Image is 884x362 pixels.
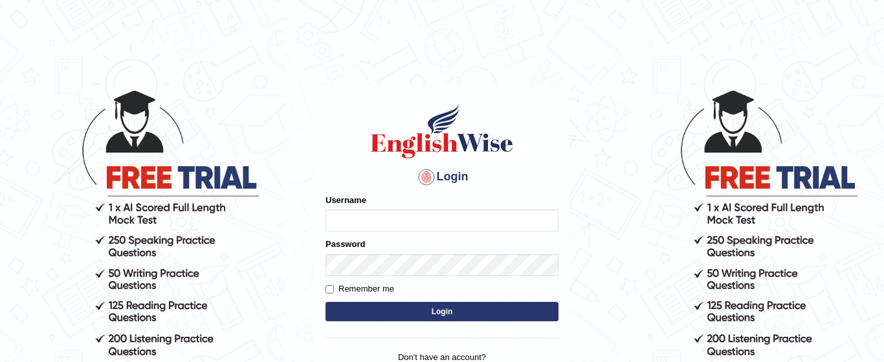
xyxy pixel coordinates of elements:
label: Remember me [326,282,394,295]
label: Password [326,238,365,250]
button: Login [326,302,558,321]
label: Username [326,194,366,206]
input: Remember me [326,285,334,293]
h4: Login [326,167,558,187]
img: Logo of English Wise sign in for intelligent practice with AI [368,102,516,160]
